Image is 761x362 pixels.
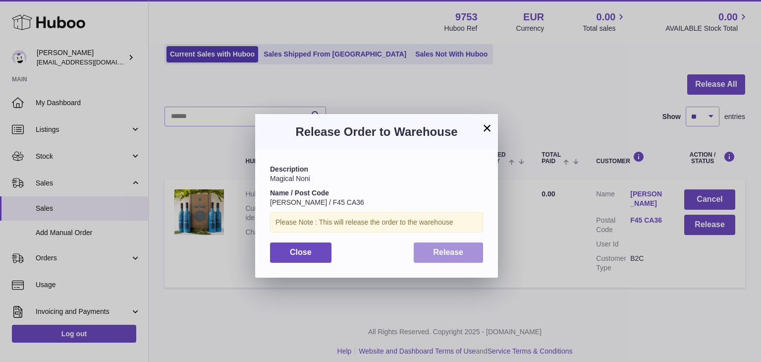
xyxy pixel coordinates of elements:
span: [PERSON_NAME] / F45 CA36 [270,198,364,206]
strong: Description [270,165,308,173]
span: Release [434,248,464,256]
button: Close [270,242,331,263]
button: × [481,122,493,134]
span: Magical Noni [270,175,310,182]
button: Release [414,242,484,263]
div: Please Note : This will release the order to the warehouse [270,212,483,233]
h3: Release Order to Warehouse [270,124,483,140]
span: Close [290,248,312,256]
strong: Name / Post Code [270,189,329,197]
